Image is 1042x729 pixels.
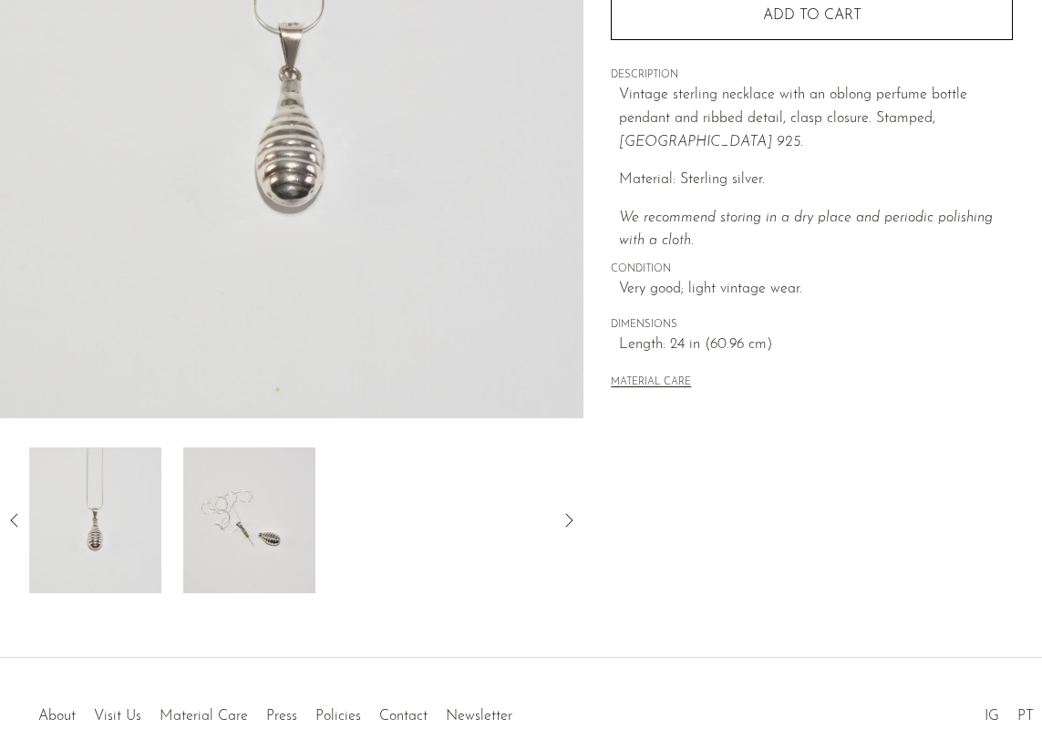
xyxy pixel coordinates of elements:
[266,709,297,724] a: Press
[619,84,1013,154] p: Vintage sterling necklace with an oblong perfume bottle pendant and ribbed detail, clasp closure....
[315,709,361,724] a: Policies
[619,210,993,249] i: We recommend storing in a dry place and periodic polishing with a cloth.
[619,334,1013,357] span: Length: 24 in (60.96 cm)
[619,135,803,149] em: [GEOGRAPHIC_DATA] 925.
[985,709,999,724] a: IG
[619,169,1013,192] p: Material: Sterling silver.
[611,376,691,390] button: MATERIAL CARE
[611,67,1013,84] span: DESCRIPTION
[94,709,141,724] a: Visit Us
[763,7,861,25] span: Add to cart
[160,709,248,724] a: Material Care
[38,709,76,724] a: About
[1017,709,1034,724] a: PT
[619,278,1013,302] span: Very good; light vintage wear.
[29,694,521,729] ul: Quick links
[29,447,161,593] img: Ribbed Perfume Bottle Pendant Necklace
[183,447,315,593] img: Ribbed Perfume Bottle Pendant Necklace
[611,317,1013,334] span: DIMENSIONS
[611,262,1013,278] span: CONDITION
